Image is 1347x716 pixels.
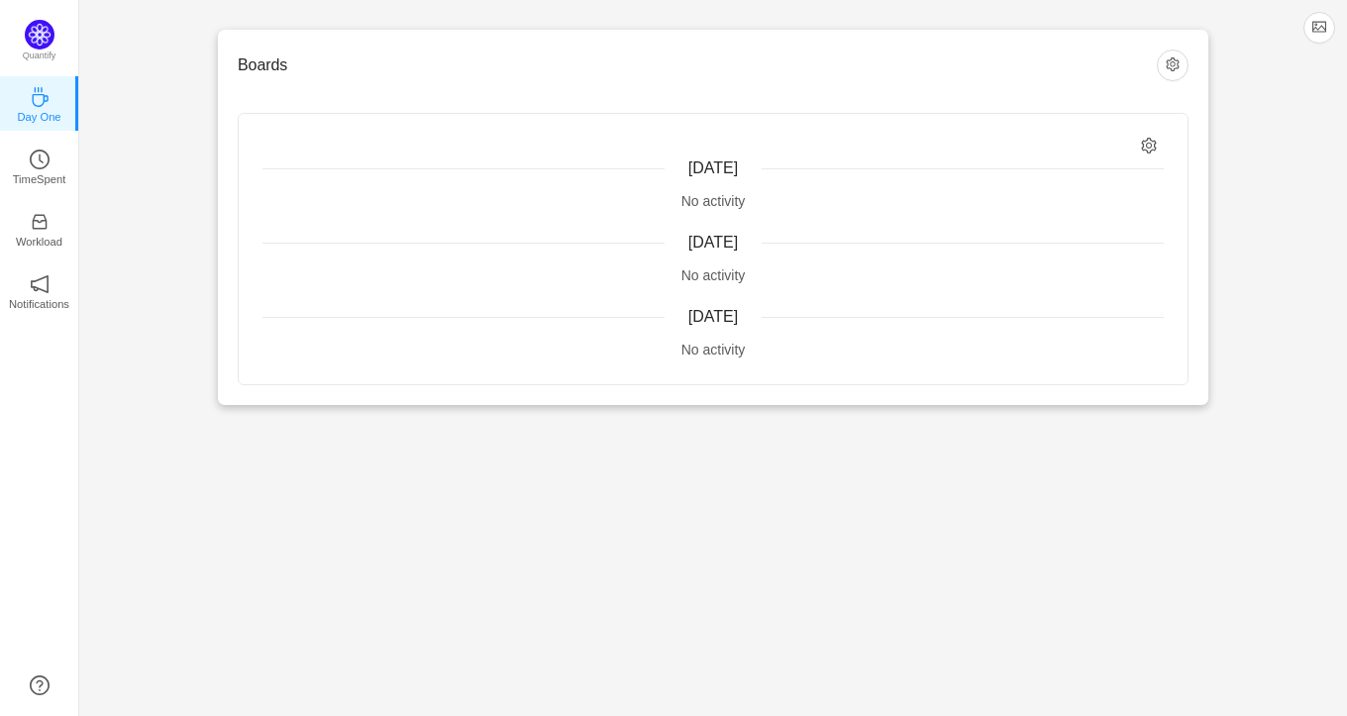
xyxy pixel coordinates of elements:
[688,308,738,325] span: [DATE]
[688,159,738,176] span: [DATE]
[30,87,50,107] i: icon: coffee
[30,218,50,238] a: icon: inboxWorkload
[13,170,66,188] p: TimeSpent
[30,274,50,294] i: icon: notification
[30,93,50,113] a: icon: coffeeDay One
[30,280,50,300] a: icon: notificationNotifications
[262,191,1164,212] div: No activity
[16,233,62,251] p: Workload
[238,55,1157,75] h3: Boards
[30,150,50,169] i: icon: clock-circle
[1303,12,1335,44] button: icon: picture
[30,675,50,695] a: icon: question-circle
[30,212,50,232] i: icon: inbox
[262,265,1164,286] div: No activity
[9,295,69,313] p: Notifications
[30,155,50,175] a: icon: clock-circleTimeSpent
[1157,50,1189,81] button: icon: setting
[25,20,54,50] img: Quantify
[262,340,1164,360] div: No activity
[1141,138,1158,154] i: icon: setting
[23,50,56,63] p: Quantify
[17,108,60,126] p: Day One
[688,234,738,251] span: [DATE]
